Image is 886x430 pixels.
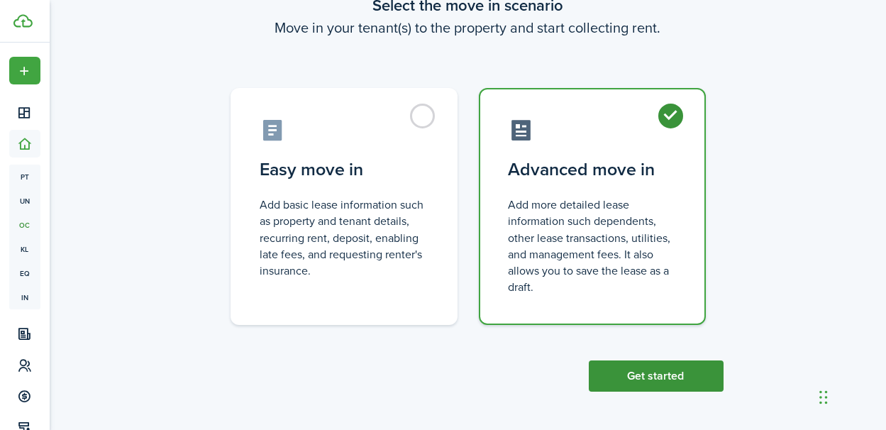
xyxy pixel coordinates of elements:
a: pt [9,165,40,189]
a: eq [9,261,40,285]
control-radio-card-description: Add more detailed lease information such dependents, other lease transactions, utilities, and man... [509,197,676,295]
control-radio-card-description: Add basic lease information such as property and tenant details, recurring rent, deposit, enablin... [260,197,428,279]
control-radio-card-title: Advanced move in [509,157,676,182]
button: Get started [589,360,724,392]
a: un [9,189,40,213]
a: in [9,285,40,309]
a: kl [9,237,40,261]
div: Drag [819,376,828,419]
a: oc [9,213,40,237]
button: Open menu [9,57,40,84]
wizard-step-header-description: Move in your tenant(s) to the property and start collecting rent. [213,17,724,38]
img: TenantCloud [13,14,33,28]
control-radio-card-title: Easy move in [260,157,428,182]
iframe: Chat Widget [815,362,886,430]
